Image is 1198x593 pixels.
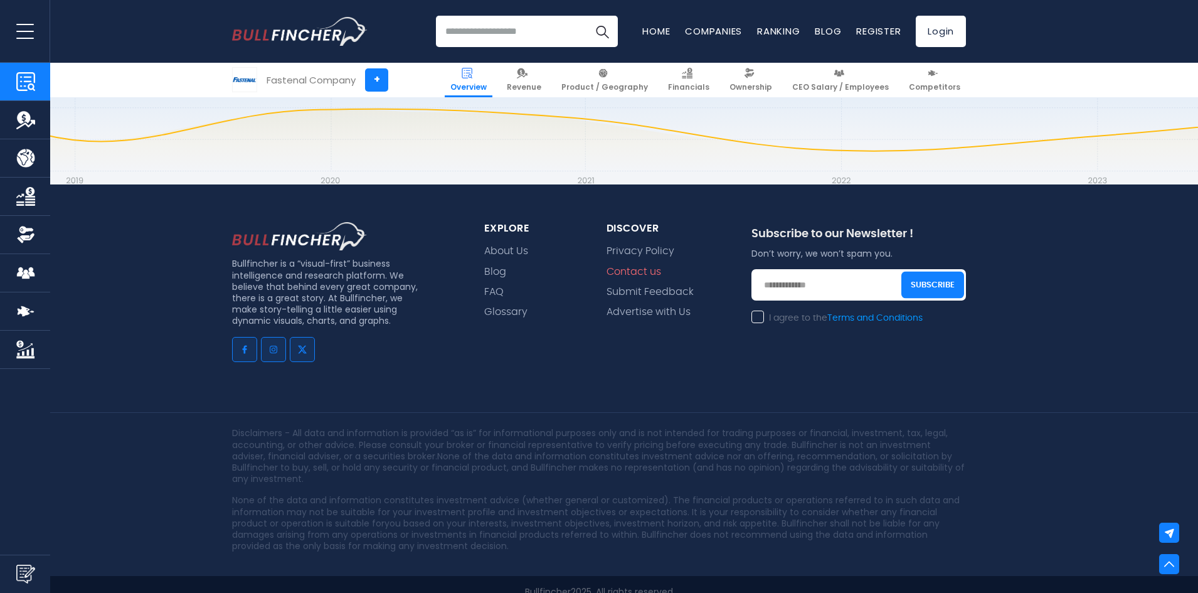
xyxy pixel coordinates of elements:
button: Search [586,16,618,47]
img: footer logo [232,222,367,251]
p: Disclaimers - All data and information is provided “as is” for informational purposes only and is... [232,427,966,484]
label: I agree to the [751,313,923,324]
p: Bullfincher is a “visual-first” business intelligence and research platform. We believe that behi... [232,258,423,326]
div: Subscribe to our Newsletter ! [751,227,966,248]
a: Home [642,24,670,38]
a: Glossary [484,306,527,318]
a: Go to twitter [290,337,315,362]
a: FAQ [484,286,504,298]
span: Product / Geography [561,82,648,92]
a: Companies [685,24,742,38]
a: + [365,68,388,92]
a: Go to facebook [232,337,257,362]
span: CEO Salary / Employees [792,82,889,92]
div: explore [484,222,576,235]
a: Go to instagram [261,337,286,362]
a: Competitors [903,63,966,97]
a: Ranking [757,24,800,38]
span: Financials [668,82,709,92]
a: CEO Salary / Employees [787,63,894,97]
a: Register [856,24,901,38]
a: Revenue [501,63,547,97]
span: Ownership [729,82,772,92]
a: Advertise with Us [607,306,691,318]
div: Discover [607,222,721,235]
div: Fastenal Company [267,73,356,87]
img: Ownership [16,225,35,244]
span: Overview [450,82,487,92]
a: Financials [662,63,715,97]
a: Login [916,16,966,47]
a: Submit Feedback [607,286,694,298]
a: Blog [484,266,506,278]
a: Blog [815,24,841,38]
a: Product / Geography [556,63,654,97]
span: Revenue [507,82,541,92]
p: None of the data and information constitutes investment advice (whether general or customized). T... [232,494,966,552]
img: FAST logo [233,68,257,92]
a: Contact us [607,266,661,278]
a: Terms and Conditions [827,314,923,323]
span: Competitors [909,82,960,92]
a: Privacy Policy [607,245,674,257]
img: Bullfincher logo [232,17,368,46]
a: Go to homepage [232,17,367,46]
button: Subscribe [901,272,964,299]
iframe: reCAPTCHA [751,332,942,381]
p: Don’t worry, we won’t spam you. [751,248,966,259]
a: Overview [445,63,492,97]
a: Ownership [724,63,778,97]
a: About Us [484,245,528,257]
